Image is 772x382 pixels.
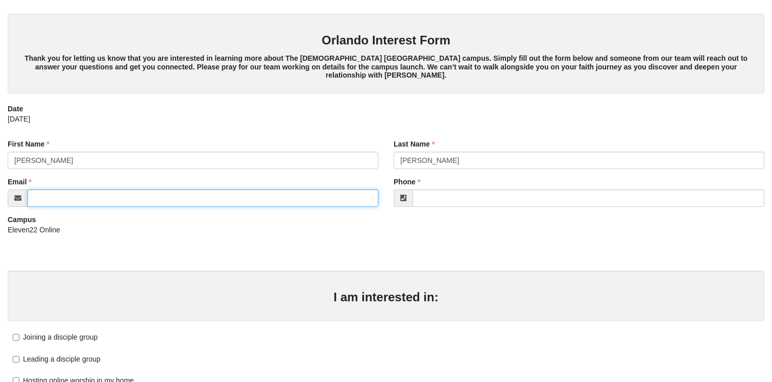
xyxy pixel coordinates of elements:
h3: Orlando Interest Form [18,33,754,48]
label: Date [8,104,23,114]
label: Last Name [394,139,435,149]
label: Email [8,177,32,187]
input: Leading a disciple group [13,356,19,363]
label: Phone [394,177,421,187]
h5: Thank you for letting us know that you are interested in learning more about The [DEMOGRAPHIC_DAT... [18,54,754,80]
input: Joining a disciple group [13,334,19,341]
h3: I am interested in: [18,290,754,305]
label: First Name [8,139,50,149]
label: Campus [8,214,36,225]
div: Eleven22 Online [8,225,378,242]
span: Joining a disciple group [23,333,98,341]
div: [DATE] [8,114,764,131]
span: Leading a disciple group [23,355,101,363]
